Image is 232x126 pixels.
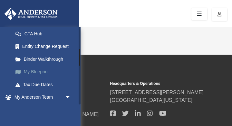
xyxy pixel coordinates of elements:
a: Entity Change Request [9,40,81,53]
a: Binder Walkthrough [9,53,81,66]
span: arrow_drop_down [64,91,77,104]
small: Headquarters & Operations [110,81,205,86]
a: My Anderson Teamarrow_drop_down [5,91,77,104]
a: CTA Hub [9,27,81,40]
a: [STREET_ADDRESS][PERSON_NAME] [110,90,204,95]
a: My Blueprint [9,66,81,78]
a: [GEOGRAPHIC_DATA][US_STATE] [110,97,193,103]
a: My Anderson Team [9,104,74,116]
a: Tax Due Dates [9,78,81,91]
